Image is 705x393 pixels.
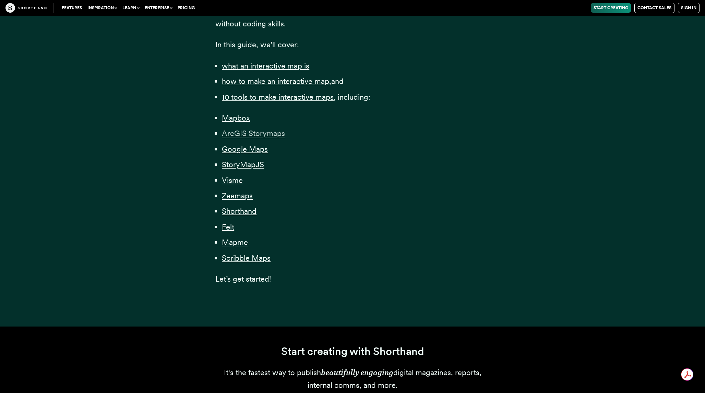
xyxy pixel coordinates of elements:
span: and [331,77,344,86]
a: Contact Sales [634,3,674,13]
a: ArcGIS Storymaps [222,129,285,138]
a: Zeemaps [222,191,253,200]
a: Google Maps [222,145,268,153]
span: It's the fastest way to publish digital magazines, reports, internal comms, and more. [224,368,481,390]
a: 10 tools to make interactive maps [222,93,334,101]
span: In this guide, we’ll cover: [215,40,299,49]
a: what an interactive map is [222,61,309,70]
span: Start creating with Shorthand [281,345,424,358]
a: Mapme [222,238,248,247]
a: how to make an interactive map, [222,77,331,86]
span: , including: [334,93,370,101]
a: StoryMapJS [222,160,264,169]
a: Scribble Maps [222,254,271,262]
a: Features [59,3,85,13]
em: beautifully engaging [321,368,393,377]
button: Inspiration [85,3,120,13]
img: The Craft [5,3,47,13]
button: Learn [120,3,142,13]
span: Let’s get started! [215,274,271,283]
a: Pricing [175,3,198,13]
a: Visme [222,176,243,185]
a: Mapbox [222,113,250,122]
button: Enterprise [142,3,175,13]
a: Shorthand [222,207,256,216]
a: Felt [222,222,234,231]
a: Sign in [678,3,700,13]
a: Start Creating [591,3,631,13]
